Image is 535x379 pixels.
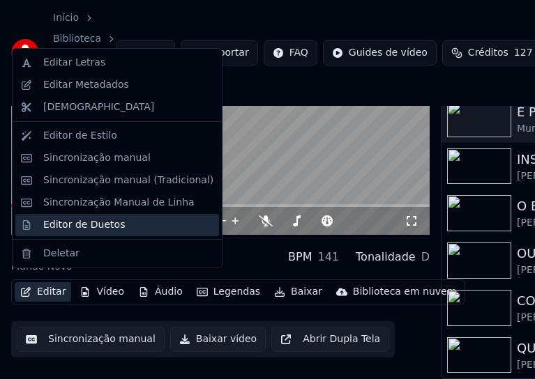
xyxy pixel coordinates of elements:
[11,260,159,274] div: Mundo Novo
[43,151,151,165] div: Sincronização manual
[514,46,533,60] span: 127
[17,327,165,352] button: Sincronização manual
[317,249,339,265] div: 141
[181,40,258,65] button: Importar
[53,11,116,95] nav: breadcrumb
[421,249,430,265] div: D
[43,218,125,232] div: Editor de Duetos
[53,11,79,25] a: Início
[53,32,101,46] a: Biblioteca
[43,173,213,187] div: Sincronização manual (Tradicional)
[356,249,416,265] div: Tonalidade
[288,249,312,265] div: BPM
[43,78,129,92] div: Editar Metadados
[15,282,71,302] button: Editar
[116,40,175,65] button: Criar
[353,285,457,299] div: Biblioteca em nuvem
[133,282,188,302] button: Áudio
[191,282,266,302] button: Legendas
[170,327,266,352] button: Baixar vídeo
[11,39,39,67] img: youka
[271,327,389,352] button: Abrir Dupla Tela
[43,129,117,143] div: Editor de Estilo
[468,46,508,60] span: Créditos
[43,100,154,114] div: [DEMOGRAPHIC_DATA]
[43,196,195,210] div: Sincronização Manual de Linha
[323,40,437,65] button: Guides de vídeo
[43,247,80,261] div: Deletar
[264,40,317,65] button: FAQ
[43,56,105,70] div: Editar Letras
[11,240,159,260] div: É PARA TI IMIGRANTE
[269,282,328,302] button: Baixar
[74,282,130,302] button: Vídeo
